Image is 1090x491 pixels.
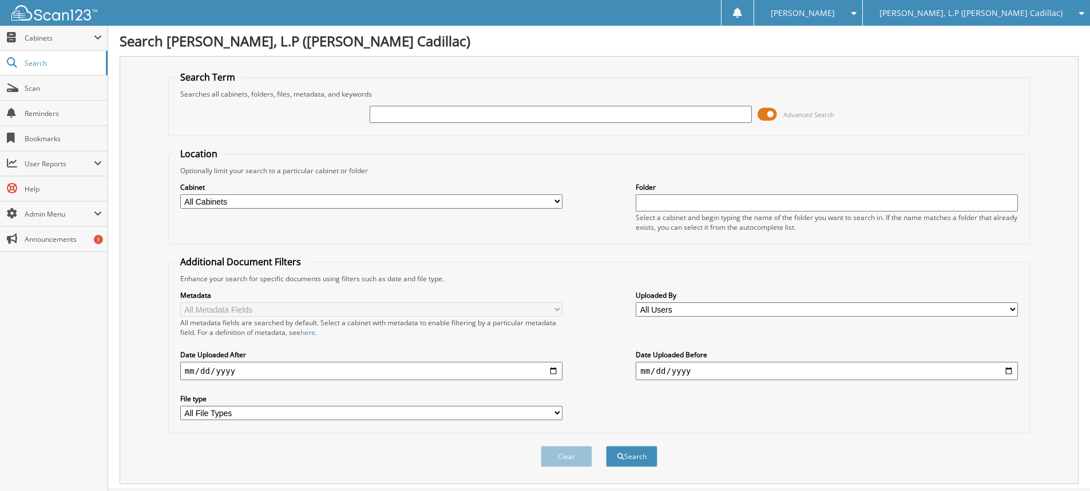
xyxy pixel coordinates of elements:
[25,58,100,68] span: Search
[25,159,94,169] span: User Reports
[25,234,102,244] span: Announcements
[606,446,657,467] button: Search
[771,10,835,17] span: [PERSON_NAME]
[636,362,1018,380] input: end
[25,209,94,219] span: Admin Menu
[180,362,562,380] input: start
[25,134,102,143] span: Bookmarks
[180,350,562,360] label: Date Uploaded After
[783,110,834,119] span: Advanced Search
[120,31,1079,50] h1: Search [PERSON_NAME], L.P ([PERSON_NAME] Cadillac)
[180,290,562,300] label: Metadata
[25,83,102,93] span: Scan
[175,89,1024,99] div: Searches all cabinets, folders, files, metadata, and keywords
[636,213,1018,232] div: Select a cabinet and begin typing the name of the folder you want to search in. If the name match...
[25,184,102,194] span: Help
[175,147,223,160] legend: Location
[636,290,1018,300] label: Uploaded By
[180,182,562,192] label: Cabinet
[175,274,1024,284] div: Enhance your search for specific documents using filters such as date and file type.
[94,235,103,244] div: 1
[879,10,1063,17] span: [PERSON_NAME], L.P ([PERSON_NAME] Cadillac)
[25,33,94,43] span: Cabinets
[636,182,1018,192] label: Folder
[11,5,97,21] img: scan123-logo-white.svg
[180,394,562,404] label: File type
[25,109,102,118] span: Reminders
[300,328,315,337] a: here
[175,166,1024,175] div: Optionally limit your search to a particular cabinet or folder
[636,350,1018,360] label: Date Uploaded Before
[175,71,241,83] legend: Search Term
[175,256,307,268] legend: Additional Document Filters
[180,318,562,337] div: All metadata fields are searched by default. Select a cabinet with metadata to enable filtering b...
[541,446,592,467] button: Clear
